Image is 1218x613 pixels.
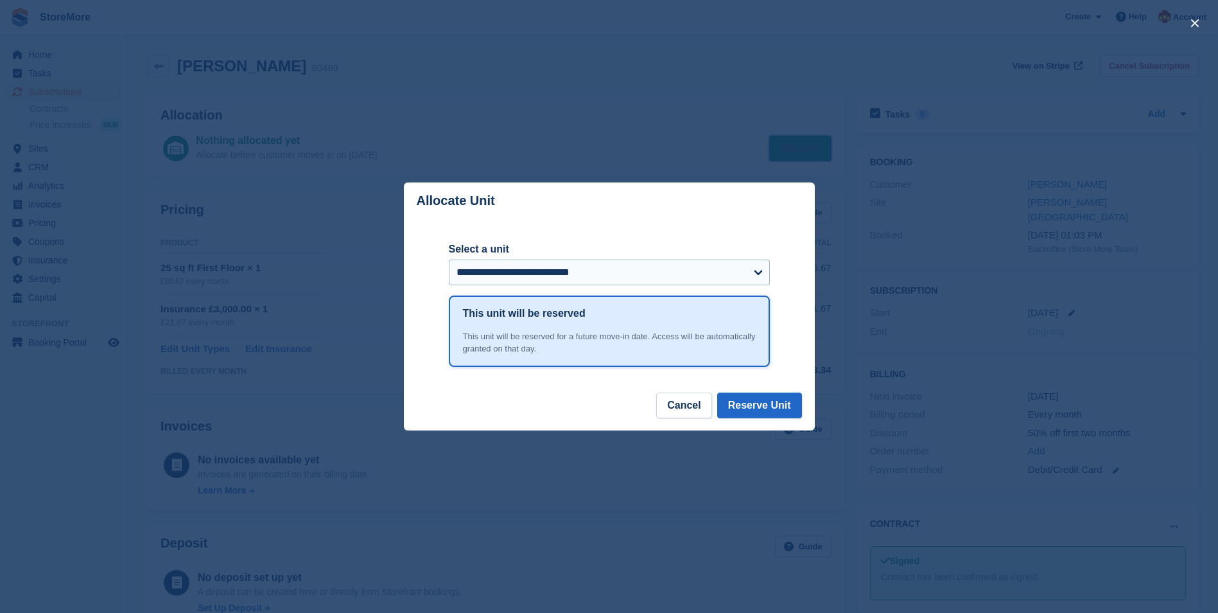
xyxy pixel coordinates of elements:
[463,306,586,321] h1: This unit will be reserved
[449,242,770,257] label: Select a unit
[463,330,756,355] div: This unit will be reserved for a future move-in date. Access will be automatically granted on tha...
[717,393,802,418] button: Reserve Unit
[1185,13,1205,33] button: close
[417,193,495,208] p: Allocate Unit
[656,393,711,418] button: Cancel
